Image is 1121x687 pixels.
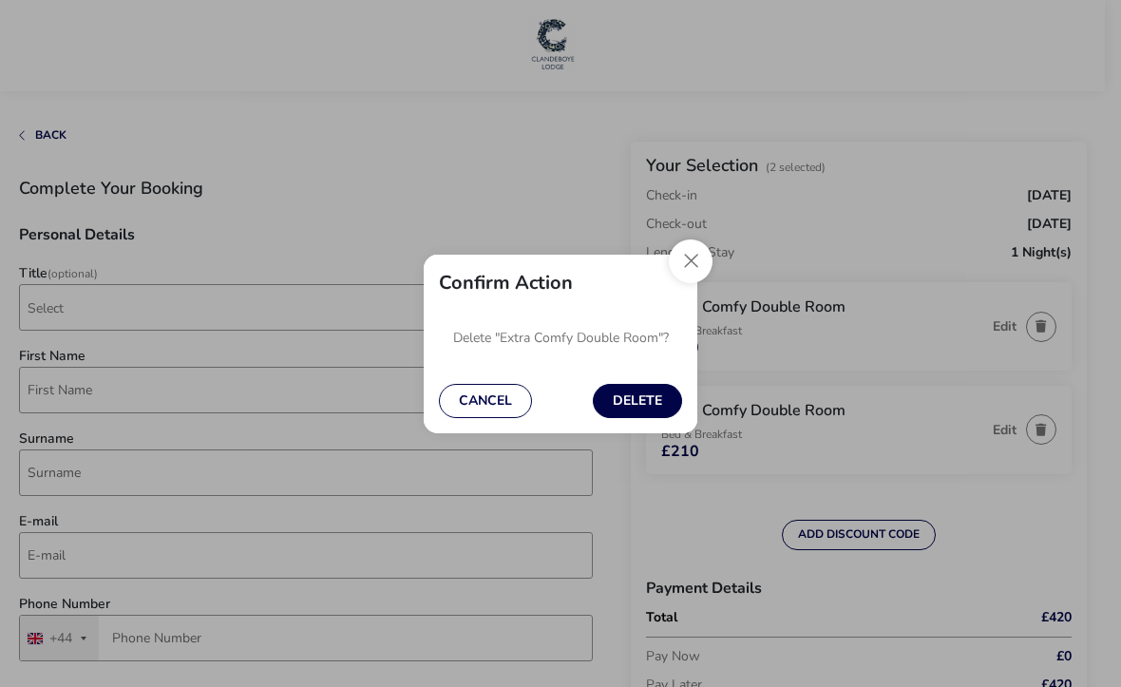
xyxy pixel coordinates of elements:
[439,384,532,418] button: Cancel
[593,384,682,418] button: Delete
[669,239,712,283] button: Close
[424,255,697,433] div: delete modal
[453,324,669,353] p: Delete "Extra Comfy Double Room"?
[439,270,573,296] h2: Confirm Action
